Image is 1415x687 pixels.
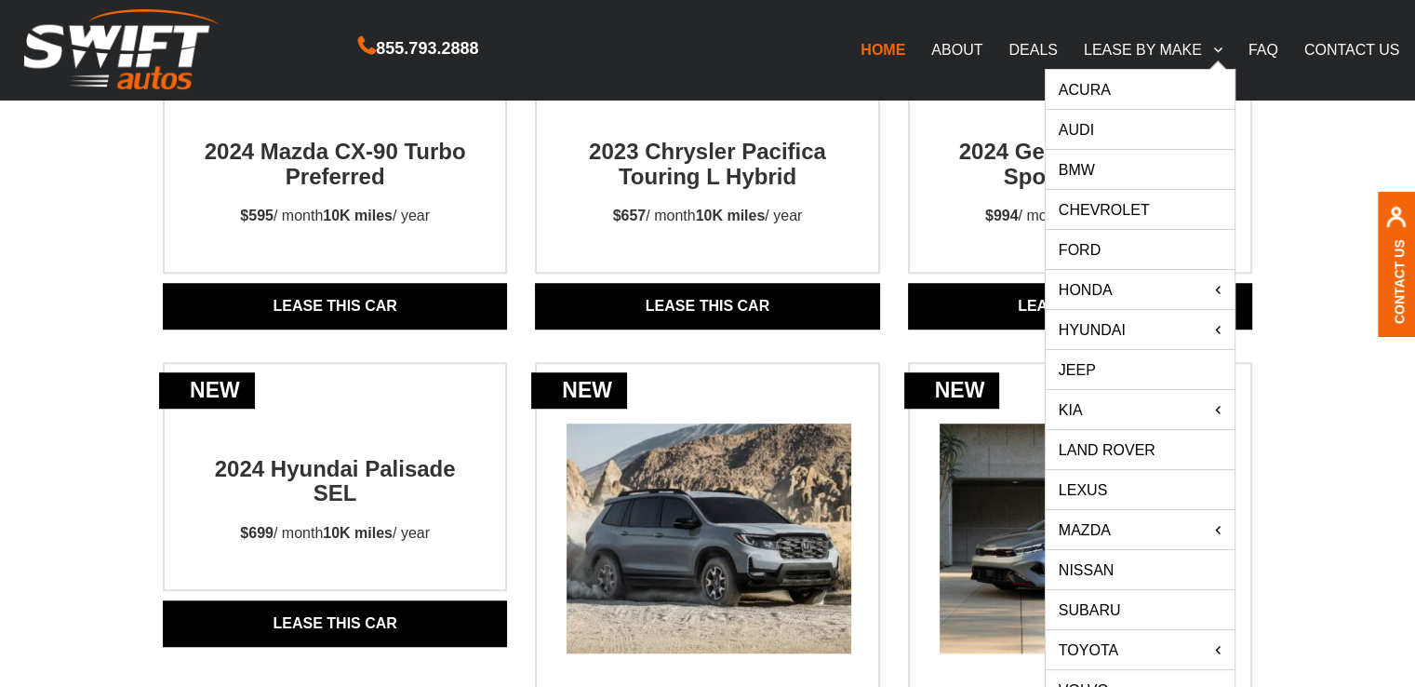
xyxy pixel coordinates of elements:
[576,106,838,189] h2: 2023 Chrysler Pacifica Touring L Hybrid
[995,30,1070,69] a: DEALS
[1046,350,1235,389] a: Jeep
[163,600,507,647] a: Lease THIS CAR
[1046,590,1235,629] a: Subaru
[537,106,877,244] a: new2023 Chrysler Pacifica Touring L Hybrid$657/ month10K miles/ year
[1235,30,1291,69] a: FAQ
[1046,270,1235,309] a: HONDA
[985,208,1019,223] strong: $994
[1046,70,1235,109] a: Acura
[537,424,881,653] img: new, honda passport trailsport mmp
[376,35,478,62] span: 855.793.2888
[1385,206,1407,238] img: contact us, iconuser
[531,372,627,409] div: new
[848,30,918,69] a: HOME
[968,189,1192,244] p: / month / year
[1046,190,1235,229] a: Chevrolet
[358,41,478,57] a: 855.793.2888
[1071,30,1235,69] a: LEASE BY MAKE
[323,208,393,223] strong: 10K miles
[613,208,647,223] strong: $657
[1046,630,1235,669] a: Toyota
[24,9,220,90] img: Swift Autos
[1046,230,1235,269] a: Ford
[1046,470,1235,509] a: Lexus
[165,424,505,561] a: new2024 Hyundai Palisade SEL$699/ month10K miles/ year
[165,106,505,244] a: new2024 Mazda CX-90 Turbo Preferred$595/ month10K miles/ year
[223,506,447,561] p: / month / year
[1046,390,1235,429] a: KIA
[696,208,766,223] strong: 10K miles
[535,283,879,330] a: Lease THIS CAR
[204,106,466,189] h2: 2024 Mazda CX-90 Turbo Preferred
[596,189,820,244] p: / month / year
[1046,310,1235,349] a: Hyundai
[204,424,466,506] h2: 2024 Hyundai Palisade SEL
[1392,238,1407,323] a: Contact Us
[1046,430,1235,469] a: Land Rover
[918,30,995,69] a: ABOUT
[1046,110,1235,149] a: Audi
[1046,550,1235,589] a: Nissan
[1046,510,1235,549] a: Mazda
[223,189,447,244] p: / month / year
[240,525,274,541] strong: $699
[323,525,393,541] strong: 10K miles
[163,283,507,330] a: Lease THIS CAR
[910,424,1254,653] img: new, gt line
[1291,30,1413,69] a: CONTACT US
[949,106,1211,189] h2: 2024 Genesis G80 3.5T Sport Prestige
[904,372,1000,409] div: new
[240,208,274,223] strong: $595
[910,106,1250,244] a: new2024 Genesis G80 3.5T Sport Prestige$994/ month10K miles/ year
[908,283,1252,330] a: Lease THIS CAR
[1046,150,1235,189] a: BMW
[159,372,255,409] div: new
